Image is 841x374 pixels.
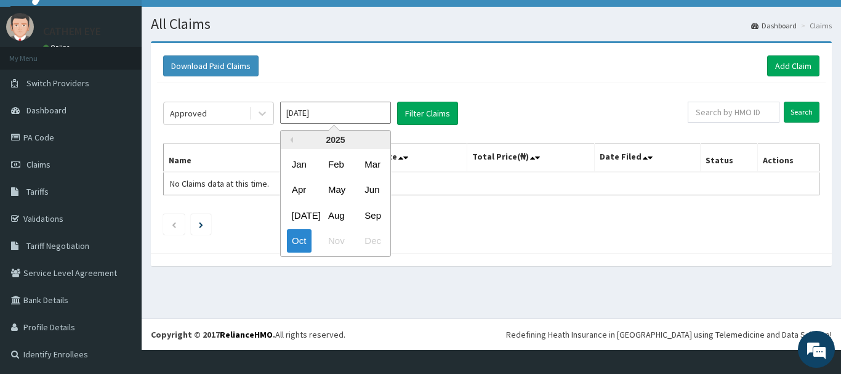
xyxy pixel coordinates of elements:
[6,13,34,41] img: User Image
[202,6,231,36] div: Minimize live chat window
[281,131,390,149] div: 2025
[360,204,384,227] div: Choose September 2025
[688,102,779,123] input: Search by HMO ID
[26,105,66,116] span: Dashboard
[6,246,235,289] textarea: Type your message and hit 'Enter'
[287,137,293,143] button: Previous Year
[170,107,207,120] div: Approved
[199,219,203,230] a: Next page
[142,319,841,350] footer: All rights reserved.
[151,16,832,32] h1: All Claims
[220,329,273,340] a: RelianceHMO
[287,153,312,176] div: Choose January 2025
[360,153,384,176] div: Choose March 2025
[26,78,89,89] span: Switch Providers
[26,240,89,251] span: Tariff Negotiation
[164,144,329,173] th: Name
[467,144,595,173] th: Total Price(₦)
[151,329,275,340] strong: Copyright © 2017 .
[287,230,312,253] div: Choose October 2025
[64,69,207,85] div: Chat with us now
[26,186,49,197] span: Tariffs
[170,178,269,189] span: No Claims data at this time.
[323,204,348,227] div: Choose August 2025
[23,62,50,92] img: d_794563401_company_1708531726252_794563401
[595,144,701,173] th: Date Filed
[784,102,819,123] input: Search
[506,328,832,341] div: Redefining Heath Insurance in [GEOGRAPHIC_DATA] using Telemedicine and Data Science!
[323,179,348,201] div: Choose May 2025
[281,152,390,254] div: month 2025-10
[323,153,348,176] div: Choose February 2025
[71,110,170,234] span: We're online!
[798,20,832,31] li: Claims
[280,102,391,124] input: Select Month and Year
[767,55,819,76] a: Add Claim
[757,144,819,173] th: Actions
[287,204,312,227] div: Choose July 2025
[701,144,758,173] th: Status
[171,219,177,230] a: Previous page
[26,159,50,170] span: Claims
[360,179,384,201] div: Choose June 2025
[751,20,797,31] a: Dashboard
[163,55,259,76] button: Download Paid Claims
[287,179,312,201] div: Choose April 2025
[43,43,73,52] a: Online
[43,26,101,37] p: CATHEM EYE
[397,102,458,125] button: Filter Claims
